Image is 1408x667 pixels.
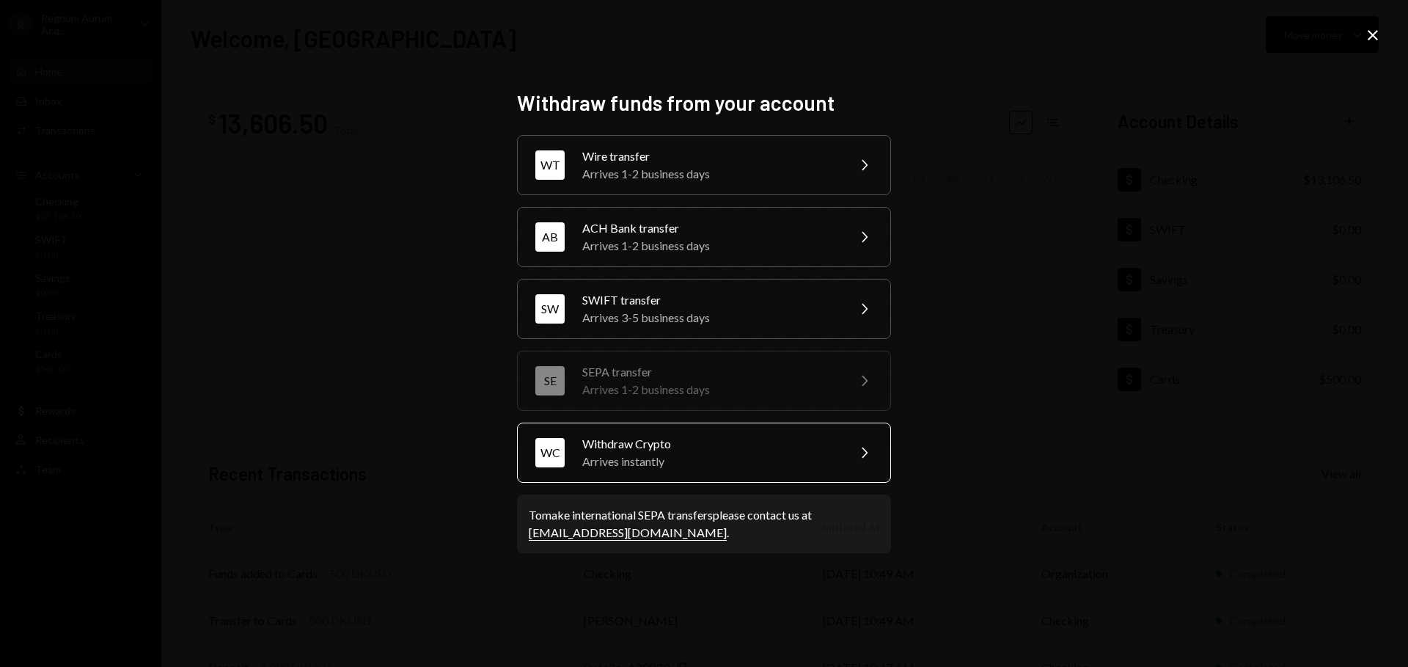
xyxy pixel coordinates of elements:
div: WT [535,150,565,180]
div: WC [535,438,565,467]
div: Wire transfer [582,147,837,165]
div: SEPA transfer [582,363,837,381]
div: ACH Bank transfer [582,219,837,237]
button: ABACH Bank transferArrives 1-2 business days [517,207,891,267]
a: [EMAIL_ADDRESS][DOMAIN_NAME] [529,525,727,541]
div: Arrives instantly [582,453,837,470]
div: SE [535,366,565,396]
div: Arrives 1-2 business days [582,237,837,255]
div: Withdraw Crypto [582,435,837,453]
div: Arrives 3-5 business days [582,309,837,327]
div: AB [535,222,565,252]
div: To make international SEPA transfers please contact us at . [529,506,879,542]
button: WTWire transferArrives 1-2 business days [517,135,891,195]
div: SWIFT transfer [582,291,837,309]
button: WCWithdraw CryptoArrives instantly [517,423,891,483]
h2: Withdraw funds from your account [517,89,891,117]
button: SWSWIFT transferArrives 3-5 business days [517,279,891,339]
div: SW [535,294,565,324]
button: SESEPA transferArrives 1-2 business days [517,351,891,411]
div: Arrives 1-2 business days [582,165,837,183]
div: Arrives 1-2 business days [582,381,837,398]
